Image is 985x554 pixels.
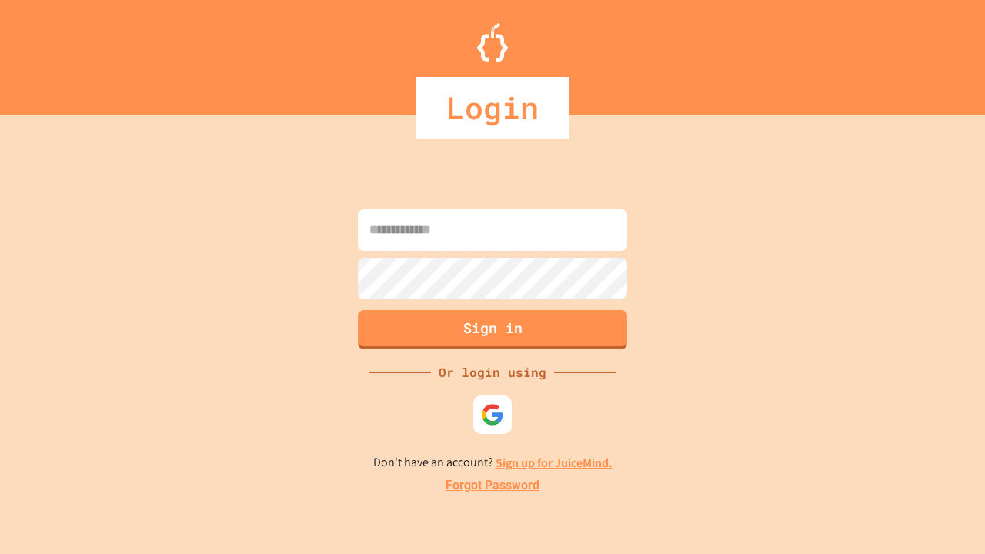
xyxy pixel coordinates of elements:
[373,453,613,472] p: Don't have an account?
[416,77,569,138] div: Login
[358,310,627,349] button: Sign in
[481,403,504,426] img: google-icon.svg
[431,363,554,382] div: Or login using
[446,476,539,495] a: Forgot Password
[477,23,508,62] img: Logo.svg
[496,455,613,471] a: Sign up for JuiceMind.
